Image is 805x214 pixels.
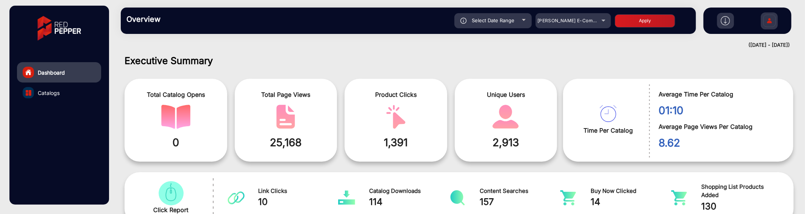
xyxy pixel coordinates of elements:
span: 1,391 [350,135,442,150]
img: catalog [560,190,577,205]
h3: Overview [126,15,232,24]
img: catalog [671,190,688,205]
span: Unique Users [460,90,552,99]
img: catalog [156,181,186,205]
span: Product Clicks [350,90,442,99]
span: 157 [480,195,560,209]
span: Select Date Range [472,17,514,23]
span: 0 [130,135,222,150]
span: Catalog Downloads [369,187,449,196]
span: 2,913 [460,135,552,150]
img: h2download.svg [721,16,730,25]
a: Catalogs [17,83,101,103]
span: 25,168 [240,135,332,150]
span: Average Page Views Per Catalog [659,122,782,131]
img: catalog [271,105,300,129]
img: vmg-logo [32,9,86,47]
div: ([DATE] - [DATE]) [113,41,790,49]
span: Buy Now Clicked [591,187,671,196]
span: Total Catalog Opens [130,90,222,99]
span: 130 [702,200,782,213]
span: [PERSON_NAME] E-Commerce [537,18,608,23]
img: catalog [381,105,411,129]
span: Catalogs [38,89,60,97]
img: catalog [228,190,245,205]
img: catalog [600,105,617,122]
span: 10 [259,195,339,209]
img: Sign%20Up.svg [762,9,777,35]
img: catalog [491,105,520,129]
span: Dashboard [38,69,65,76]
span: 14 [591,195,671,209]
span: 114 [369,195,449,209]
a: Dashboard [17,62,101,83]
span: 8.62 [659,135,782,151]
img: catalog [338,190,355,205]
h1: Executive Summary [125,55,794,66]
span: Shopping List Products Added [702,183,782,200]
img: catalog [26,90,31,96]
button: Apply [615,14,675,28]
span: Link Clicks [259,187,339,196]
img: icon [460,18,467,24]
img: catalog [449,190,466,205]
span: Total Page Views [240,90,332,99]
span: 01:10 [659,102,782,118]
span: Average Time Per Catalog [659,90,782,99]
img: catalog [161,105,191,129]
span: Content Searches [480,187,560,196]
img: home [25,69,32,76]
